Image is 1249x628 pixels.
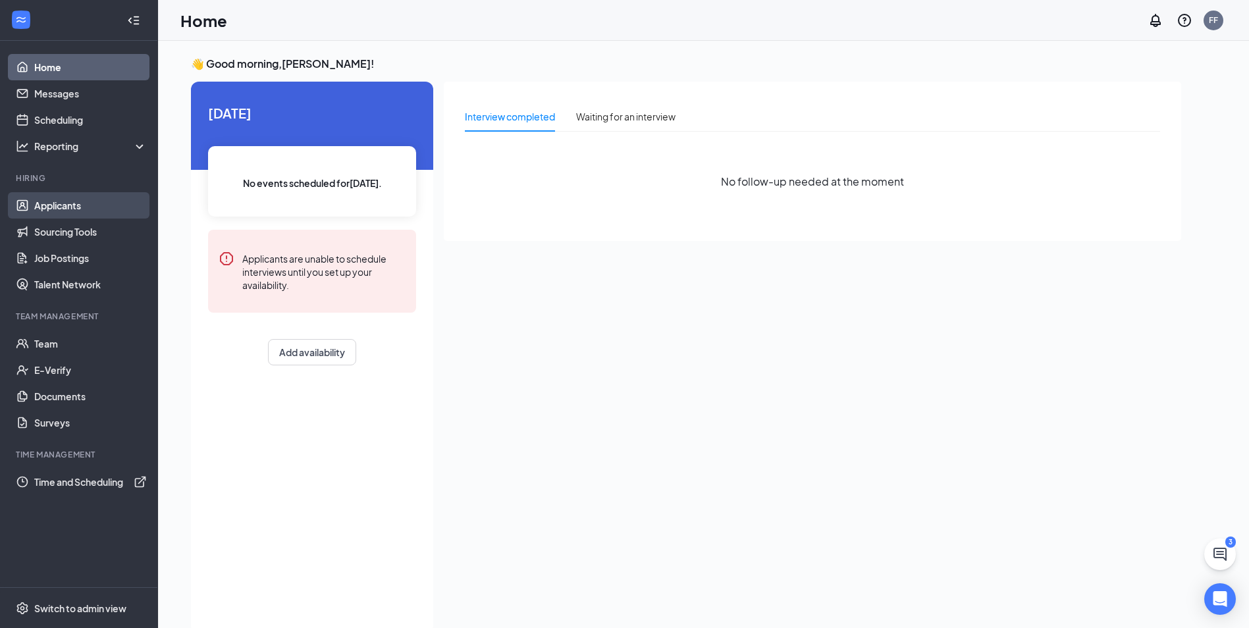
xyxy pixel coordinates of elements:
h3: 👋 Good morning, [PERSON_NAME] ! [191,57,1181,71]
div: TIME MANAGEMENT [16,449,144,460]
div: Interview completed [465,109,555,124]
div: Open Intercom Messenger [1204,583,1236,615]
a: Messages [34,80,147,107]
a: Talent Network [34,271,147,298]
div: FF [1209,14,1218,26]
div: Team Management [16,311,144,322]
a: E-Verify [34,357,147,383]
svg: ChatActive [1212,546,1228,562]
svg: Notifications [1148,13,1163,28]
svg: Analysis [16,140,29,153]
button: Add availability [268,339,356,365]
div: Reporting [34,140,147,153]
div: 3 [1225,536,1236,548]
a: Time and SchedulingExternalLink [34,469,147,495]
button: ChatActive [1204,538,1236,570]
a: Scheduling [34,107,147,133]
a: Sourcing Tools [34,219,147,245]
div: Switch to admin view [34,602,126,615]
div: Hiring [16,172,144,184]
svg: WorkstreamLogo [14,13,28,26]
a: Surveys [34,409,147,436]
a: Applicants [34,192,147,219]
div: Waiting for an interview [576,109,676,124]
svg: QuestionInfo [1177,13,1192,28]
div: Applicants are unable to schedule interviews until you set up your availability. [242,251,406,292]
svg: Settings [16,602,29,615]
svg: Error [219,251,234,267]
a: Home [34,54,147,80]
a: Job Postings [34,245,147,271]
a: Documents [34,383,147,409]
h1: Home [180,9,227,32]
svg: Collapse [127,14,140,27]
span: No events scheduled for [DATE] . [243,176,382,190]
span: [DATE] [208,103,416,123]
a: Team [34,330,147,357]
span: No follow-up needed at the moment [721,173,904,190]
